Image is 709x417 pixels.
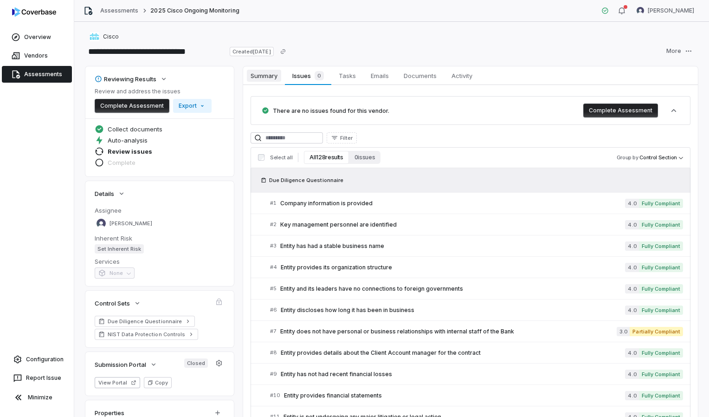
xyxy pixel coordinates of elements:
[95,299,130,307] span: Control Sets
[92,355,160,374] button: Submission Portal
[95,189,114,198] span: Details
[92,69,170,89] button: Reviewing Results
[144,377,172,388] button: Copy
[2,29,72,46] a: Overview
[230,47,273,56] span: Created [DATE]
[335,70,360,82] span: Tasks
[100,7,138,14] a: Assessments
[625,348,638,358] span: 4.0
[617,154,638,161] span: Group by
[281,371,625,378] span: Entity has not had recent financial losses
[639,306,683,315] span: Fully Compliant
[448,70,476,82] span: Activity
[284,392,625,399] span: Entity provides financial statements
[108,331,185,338] span: NIST Data Protection Controls
[583,104,658,117] button: Complete Assessment
[617,327,630,336] span: 3.0
[95,316,195,327] a: Due Diligence Questionnaire
[270,221,277,228] span: # 2
[281,349,625,357] span: Entity provides details about the Client Account manager for the contract
[280,285,625,293] span: Entity and its leaders have no connections to foreign governments
[270,235,683,256] a: #3Entity has had a stable business name4.0Fully Compliant
[92,184,128,203] button: Details
[95,75,156,83] div: Reviewing Results
[637,7,644,14] img: Meghan Paonessa avatar
[150,7,239,14] span: 2025 Cisco Ongoing Monitoring
[173,99,212,113] button: Export
[270,321,683,342] a: #7Entity does not have personal or business relationships with internal staff of the Bank3.0Parti...
[270,154,292,161] span: Select all
[270,364,683,384] a: #9Entity has not had recent financial losses4.0Fully Compliant
[270,392,280,399] span: # 10
[110,220,152,227] span: [PERSON_NAME]
[661,44,698,58] button: More
[280,200,625,207] span: Company information is provided
[625,199,638,208] span: 4.0
[304,151,348,164] button: All 128 results
[367,70,393,82] span: Emails
[281,264,625,271] span: Entity provides its organization structure
[327,132,357,143] button: Filter
[95,206,225,215] dt: Assignee
[108,318,182,325] span: Due Diligence Questionnaire
[95,88,212,95] p: Review and address the issues
[639,391,683,400] span: Fully Compliant
[270,200,277,207] span: # 1
[12,7,56,17] img: logo-D7KZi-bG.svg
[639,263,683,272] span: Fully Compliant
[95,244,144,254] span: Set Inherent Risk
[273,107,389,114] span: There are no issues found for this vendor.
[281,306,625,314] span: Entity discloses how long it has been in business
[270,264,277,271] span: # 4
[95,99,169,113] button: Complete Assessment
[270,214,683,235] a: #2Key management personnel are identified4.0Fully Compliant
[631,4,700,18] button: Meghan Paonessa avatar[PERSON_NAME]
[340,135,353,142] span: Filter
[95,360,146,369] span: Submission Portal
[270,257,683,278] a: #4Entity provides its organization structure4.0Fully Compliant
[625,370,638,379] span: 4.0
[270,371,277,378] span: # 9
[87,28,122,45] button: https://cisco.com/Cisco
[639,199,683,208] span: Fully Compliant
[349,151,380,164] button: 0 issues
[103,33,119,40] span: Cisco
[92,293,144,313] button: Control Sets
[95,377,140,388] button: View Portal
[630,327,683,336] span: Partially Compliant
[108,147,152,156] span: Review issues
[639,220,683,229] span: Fully Compliant
[108,158,135,167] span: Complete
[97,219,106,228] img: Meghan Paonessa avatar
[280,328,617,335] span: Entity does not have personal or business relationships with internal staff of the Bank
[2,47,72,64] a: Vendors
[269,176,343,184] span: Due Diligence Questionnaire
[625,391,638,400] span: 4.0
[639,241,683,251] span: Fully Compliant
[270,278,683,299] a: #5Entity and its leaders have no connections to foreign governments4.0Fully Compliant
[625,241,638,251] span: 4.0
[400,70,440,82] span: Documents
[639,370,683,379] span: Fully Compliant
[625,220,638,229] span: 4.0
[4,388,70,407] button: Minimize
[270,242,277,249] span: # 3
[270,385,683,406] a: #10Entity provides financial statements4.0Fully Compliant
[2,66,72,83] a: Assessments
[184,358,208,368] span: Closed
[4,370,70,386] button: Report Issue
[95,257,225,266] dt: Services
[280,221,625,228] span: Key management personnel are identified
[108,125,162,133] span: Collect documents
[95,234,225,242] dt: Inherent Risk
[289,69,327,82] span: Issues
[639,284,683,293] span: Fully Compliant
[270,285,277,292] span: # 5
[270,342,683,363] a: #8Entity provides details about the Client Account manager for the contract4.0Fully Compliant
[108,136,148,144] span: Auto-analysis
[625,306,638,315] span: 4.0
[95,329,198,340] a: NIST Data Protection Controls
[648,7,694,14] span: [PERSON_NAME]
[270,300,683,320] a: #6Entity discloses how long it has been in business4.0Fully Compliant
[270,193,683,214] a: #1Company information is provided4.0Fully Compliant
